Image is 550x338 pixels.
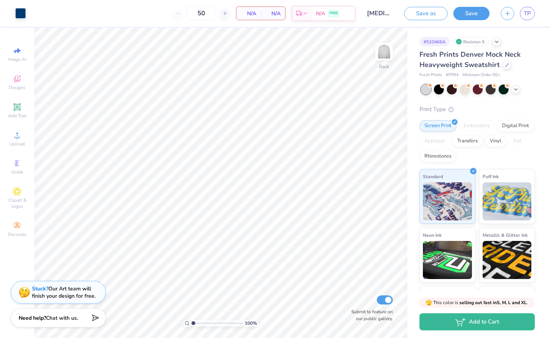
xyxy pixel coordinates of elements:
[459,120,495,132] div: Embroidery
[419,105,535,114] div: Print Type
[347,308,393,322] label: Submit to feature on our public gallery.
[423,241,472,279] img: Neon Ink
[419,120,456,132] div: Screen Print
[459,300,527,306] strong: selling out fast in S, M, L and XL
[8,56,26,62] span: Image AI
[32,285,96,300] div: Our Art team will finish your design for free.
[452,136,483,147] div: Transfers
[426,299,432,306] span: 🫣
[4,197,30,209] span: Clipart & logos
[524,9,531,18] span: TP
[32,285,48,292] strong: Stuck?
[483,290,518,298] span: Water based Ink
[497,120,534,132] div: Digital Print
[46,314,78,322] span: Chat with us.
[462,72,501,78] span: Minimum Order: 50 +
[483,241,532,279] img: Metallic & Glitter Ink
[241,10,256,18] span: N/A
[485,136,506,147] div: Vinyl
[330,11,338,16] span: FREE
[423,182,472,220] img: Standard
[245,320,257,327] span: 100 %
[8,113,26,119] span: Add Text
[8,231,26,238] span: Decorate
[423,231,442,239] span: Neon Ink
[10,141,25,147] span: Upload
[11,169,23,175] span: Greek
[419,136,450,147] div: Applique
[483,231,528,239] span: Metallic & Glitter Ink
[426,299,528,306] span: This color is .
[9,84,26,91] span: Designs
[19,314,46,322] strong: Need help?
[509,136,526,147] div: Foil
[423,172,443,180] span: Standard
[419,50,521,69] span: Fresh Prints Denver Mock Neck Heavyweight Sweatshirt
[316,10,325,18] span: N/A
[483,172,499,180] span: Puff Ink
[419,37,450,46] div: # 510466A
[404,7,448,20] button: Save as
[419,72,442,78] span: Fresh Prints
[419,313,535,330] button: Add to Cart
[483,182,532,220] img: Puff Ink
[265,10,281,18] span: N/A
[419,151,456,162] div: Rhinestones
[453,7,489,20] button: Save
[376,44,392,59] img: Back
[379,63,389,70] div: Back
[446,72,459,78] span: # FP94
[187,6,216,20] input: – –
[454,37,489,46] div: Revision 5
[520,7,535,20] a: TP
[361,6,399,21] input: Untitled Design
[423,290,466,298] span: Glow in the Dark Ink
